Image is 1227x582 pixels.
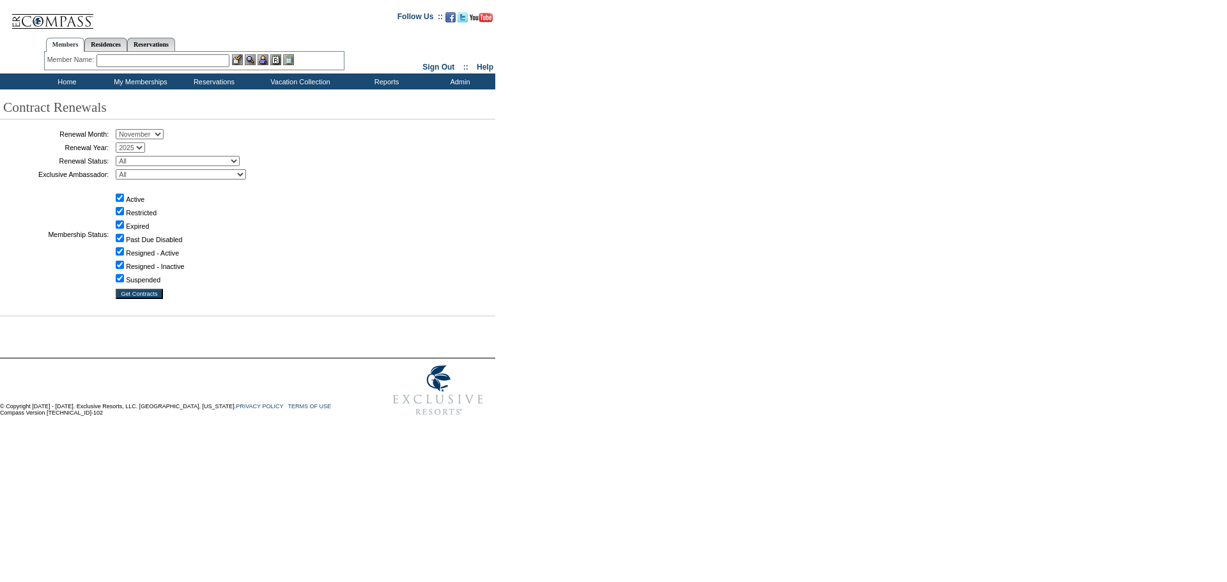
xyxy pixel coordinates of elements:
td: Renewal Month: [3,129,109,139]
label: Restricted [126,209,157,217]
a: Subscribe to our YouTube Channel [470,16,493,24]
td: Renewal Year: [3,142,109,153]
img: Become our fan on Facebook [445,12,456,22]
img: Reservations [270,54,281,65]
img: Subscribe to our YouTube Channel [470,13,493,22]
td: Membership Status: [3,183,109,286]
label: Past Due Disabled [126,236,182,243]
img: Follow us on Twitter [458,12,468,22]
label: Expired [126,222,149,230]
label: Resigned - Active [126,249,179,257]
span: :: [463,63,468,72]
td: Follow Us :: [397,11,443,26]
img: b_calculator.gif [283,54,294,65]
a: Residences [84,38,127,51]
td: Exclusive Ambassador: [3,169,109,180]
label: Suspended [126,276,160,284]
td: My Memberships [102,73,176,89]
img: View [245,54,256,65]
div: Member Name: [47,54,96,65]
a: Become our fan on Facebook [445,16,456,24]
img: Exclusive Resorts [381,358,495,422]
td: Reports [348,73,422,89]
label: Resigned - Inactive [126,263,184,270]
td: Home [29,73,102,89]
a: Follow us on Twitter [458,16,468,24]
a: Members [46,38,85,52]
td: Vacation Collection [249,73,348,89]
img: Compass Home [11,3,94,29]
label: Active [126,195,144,203]
a: Help [477,63,493,72]
input: Get Contracts [116,289,163,299]
td: Reservations [176,73,249,89]
a: Sign Out [422,63,454,72]
img: b_edit.gif [232,54,243,65]
img: Impersonate [258,54,268,65]
td: Renewal Status: [3,156,109,166]
a: TERMS OF USE [288,403,332,410]
td: Admin [422,73,495,89]
a: Reservations [127,38,175,51]
a: PRIVACY POLICY [236,403,283,410]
